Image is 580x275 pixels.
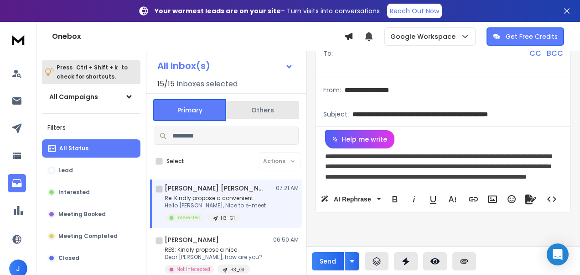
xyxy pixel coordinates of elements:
[155,6,281,16] strong: Your warmest leads are on your site
[165,202,266,209] p: Hello [PERSON_NAME], Nice to e-meet
[58,254,79,262] p: Closed
[59,145,88,152] p: All Status
[165,246,262,254] p: RES: Kindly propose a nice
[58,233,118,240] p: Meeting Completed
[58,167,73,174] p: Lead
[49,92,98,101] h1: All Campaigns
[42,205,140,223] button: Meeting Booked
[312,252,344,270] button: Send
[57,63,128,81] p: Press to check for shortcuts.
[390,32,459,41] p: Google Workspace
[166,158,184,165] label: Select
[165,195,266,202] p: Re: Kindly propose a convenient
[323,110,349,119] p: Subject:
[42,227,140,245] button: Meeting Completed
[42,121,140,134] h3: Filters
[529,48,541,59] p: CC
[325,130,394,148] button: Help me write
[165,184,265,193] h1: [PERSON_NAME] [PERSON_NAME] [PERSON_NAME]
[390,6,439,16] p: Reach Out Now
[176,79,238,90] h3: Inboxes selected
[42,161,140,180] button: Lead
[42,183,140,201] button: Interested
[9,31,27,48] img: logo
[157,79,175,90] span: 15 / 15
[153,99,226,121] button: Primary
[155,6,380,16] p: – Turn visits into conversations
[387,4,442,18] a: Reach Out Now
[273,236,299,243] p: 06:50 AM
[547,243,569,265] div: Open Intercom Messenger
[547,48,563,59] p: BCC
[230,266,244,273] p: H3_G1
[42,139,140,158] button: All Status
[165,235,219,244] h1: [PERSON_NAME]
[319,190,383,208] button: AI Rephrase
[150,57,300,75] button: All Inbox(s)
[226,100,299,120] button: Others
[332,196,373,203] span: AI Rephrase
[276,185,299,192] p: 07:21 AM
[176,266,210,273] p: Not Interested
[58,211,106,218] p: Meeting Booked
[165,254,262,261] p: Dear [PERSON_NAME], how are you?
[323,49,333,58] p: To:
[58,189,90,196] p: Interested
[75,62,119,73] span: Ctrl + Shift + k
[506,32,558,41] p: Get Free Credits
[221,215,235,222] p: H3_G1
[52,31,344,42] h1: Onebox
[323,85,341,95] p: From:
[487,27,564,46] button: Get Free Credits
[42,249,140,267] button: Closed
[42,88,140,106] button: All Campaigns
[157,61,210,70] h1: All Inbox(s)
[176,214,201,221] p: Interested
